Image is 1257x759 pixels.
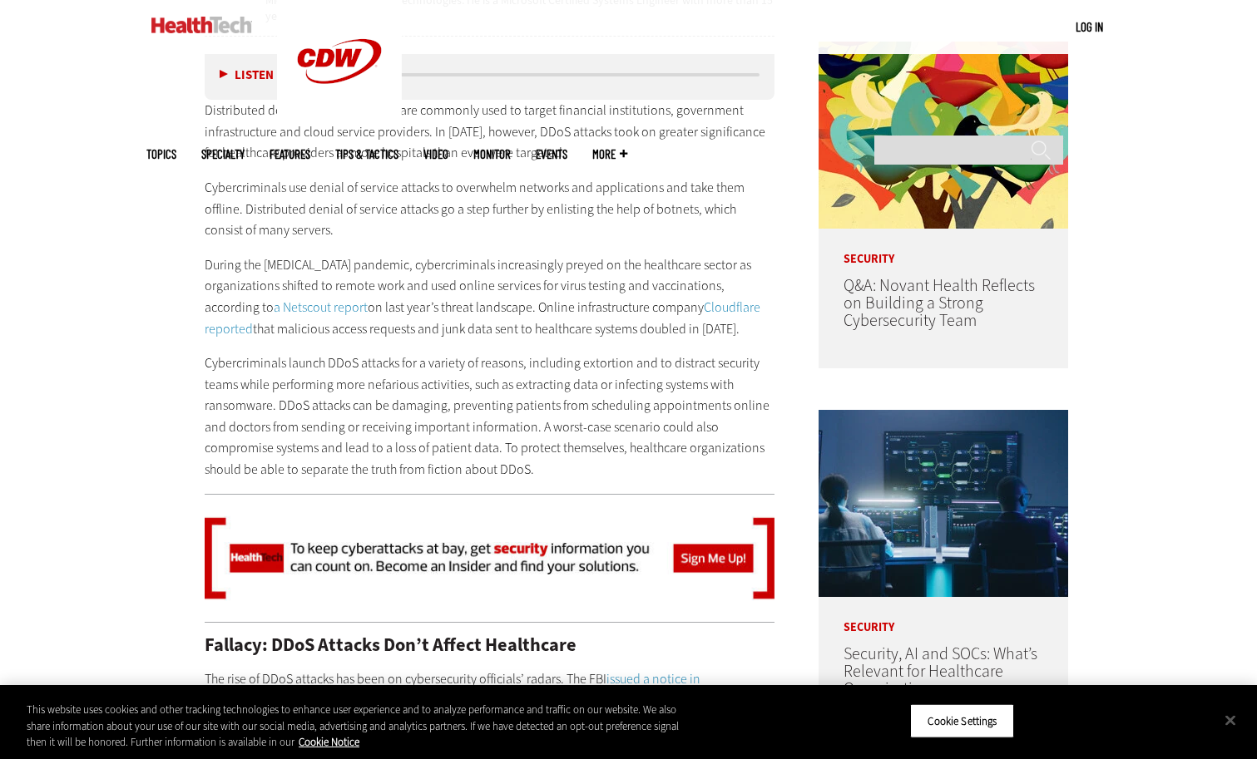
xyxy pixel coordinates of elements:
a: MonITor [473,148,511,160]
a: a Netscout report [274,298,368,316]
img: abstract illustration of a tree [819,42,1068,229]
h2: Fallacy: DDoS Attacks Don’t Affect Healthcare [205,636,775,654]
button: Cookie Settings [910,703,1014,738]
img: Become an Insider: Cybersecurity [205,510,775,608]
a: Log in [1076,19,1103,34]
a: Tips & Tactics [335,148,398,160]
a: Cloudflare reported [205,298,760,338]
a: Events [536,148,567,160]
p: Security [819,229,1068,265]
p: During the [MEDICAL_DATA] pandemic, cybercriminals increasingly preyed on the healthcare sector a... [205,254,775,339]
img: security team in high-tech computer room [819,410,1068,597]
a: Q&A: Novant Health Reflects on Building a Strong Cybersecurity Team [844,274,1035,332]
a: CDW [277,110,402,127]
span: More [592,148,627,160]
img: Home [151,17,252,33]
a: More information about your privacy [299,735,359,749]
p: Cybercriminals use denial of service attacks to overwhelm networks and applications and take them... [205,177,775,241]
a: Features [270,148,310,160]
a: Video [423,148,448,160]
span: Specialty [201,148,245,160]
a: Security, AI and SOCs: What’s Relevant for Healthcare Organizations [844,643,1037,700]
p: Cybercriminals launch DDoS attacks for a variety of reasons, including extortion and to distract ... [205,352,775,481]
div: User menu [1076,18,1103,36]
div: This website uses cookies and other tracking technologies to enhance user experience and to analy... [27,702,691,751]
p: The rise of DDoS attacks has been on cybersecurity officials’ radars. The FBI warning organizatio... [205,668,775,732]
button: Close [1212,702,1249,738]
p: Security [819,597,1068,633]
span: Topics [146,148,176,160]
